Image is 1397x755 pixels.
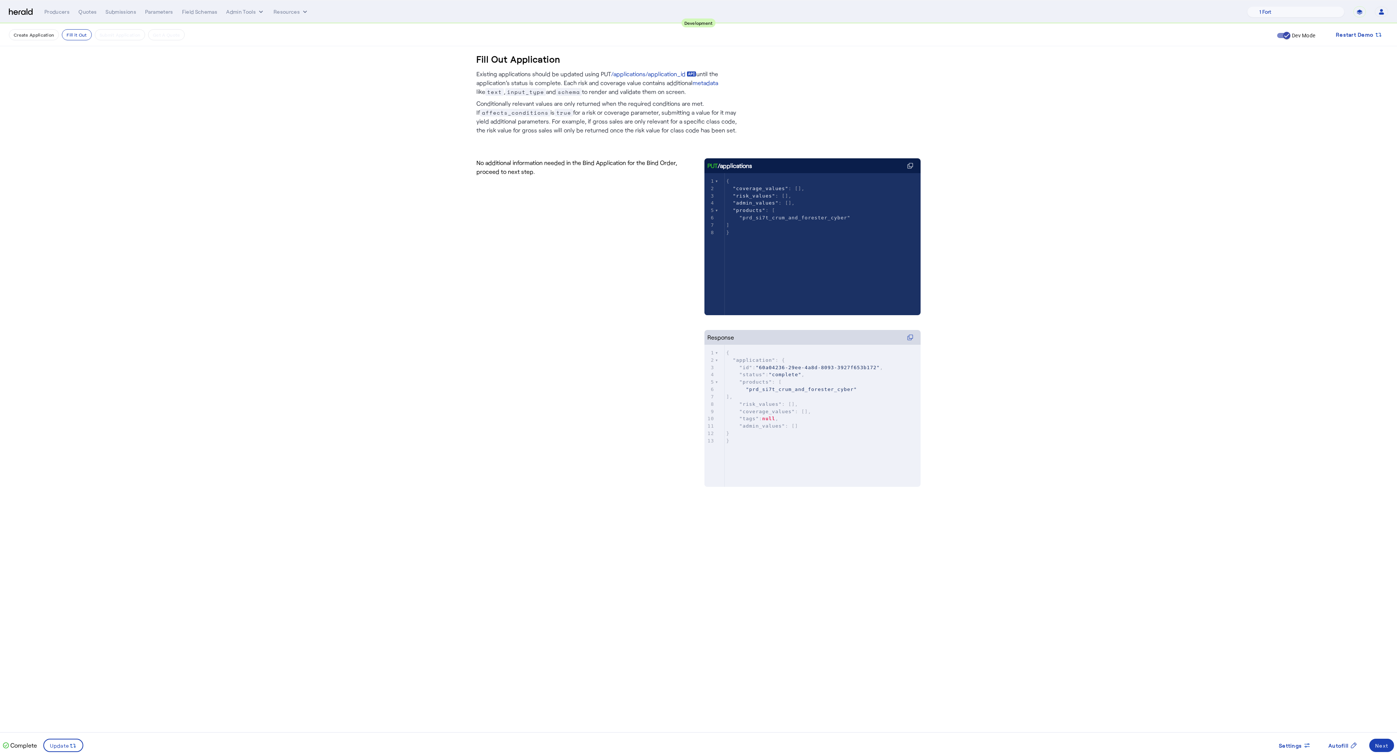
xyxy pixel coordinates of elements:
[693,78,718,87] a: metadata
[704,415,715,422] div: 10
[707,161,752,170] div: /applications
[704,199,715,207] div: 4
[739,416,759,421] span: "tags"
[739,409,795,414] span: "coverage_values"
[739,215,850,220] span: "prd_si7t_crum_and_forester_cyber"
[704,349,715,357] div: 1
[733,200,779,206] span: "admin_values"
[1279,742,1302,749] span: Settings
[704,185,715,192] div: 2
[726,394,733,400] span: ],
[739,379,772,385] span: "products"
[726,178,730,184] span: {
[556,88,582,96] span: schema
[704,422,715,430] div: 11
[1330,28,1388,41] button: Restart Demo
[704,330,921,472] herald-code-block: Response
[726,409,811,414] span: : [],
[681,18,716,27] div: Development
[726,193,792,199] span: : [],
[105,8,136,16] div: Submissions
[726,186,805,191] span: : [],
[733,208,765,213] span: "products"
[148,29,185,40] button: Get A Quote
[704,222,715,229] div: 7
[485,88,504,96] span: text
[746,387,857,392] span: "prd_si7t_crum_and_forester_cyber"
[704,393,715,401] div: 7
[726,200,795,206] span: : [],
[704,401,715,408] div: 8
[733,193,775,199] span: "risk_values"
[726,431,730,436] span: }
[9,741,37,750] p: Complete
[726,350,730,355] span: {
[704,364,715,371] div: 3
[1323,739,1363,752] button: Autofill
[704,437,715,445] div: 13
[739,401,782,407] span: "risk_values"
[726,379,782,385] span: : [
[704,178,715,185] div: 1
[739,423,785,429] span: "admin_values"
[704,430,715,437] div: 12
[707,333,734,342] div: Response
[704,386,715,393] div: 6
[726,208,775,213] span: : [
[726,372,805,377] span: : ,
[9,9,33,16] img: Herald Logo
[704,408,715,415] div: 9
[9,29,59,40] button: Create Application
[739,365,752,370] span: "id"
[145,8,173,16] div: Parameters
[95,29,145,40] button: Submit Application
[182,8,218,16] div: Field Schemas
[726,423,798,429] span: : []
[704,378,715,386] div: 5
[476,70,743,96] p: Existing applications should be updated using PUT until the application’s status is complete. Eac...
[226,8,265,16] button: internal dropdown menu
[726,401,798,407] span: : [],
[726,438,730,444] span: }
[62,29,91,40] button: Fill it Out
[733,357,775,363] span: "application"
[704,214,715,222] div: 6
[555,109,573,117] span: true
[476,53,560,65] h3: Fill Out Application
[756,365,880,370] span: "60a04236-29ee-4a8d-8093-3927f653b172"
[704,207,715,214] div: 5
[707,161,718,170] span: PUT
[733,186,788,191] span: "coverage_values"
[611,70,696,78] a: /applications/application_id
[50,742,70,749] span: Update
[739,372,765,377] span: "status"
[43,739,84,752] button: Update
[1329,742,1349,749] span: Autofill
[505,88,546,96] span: input_type
[769,372,801,377] span: "complete"
[726,365,883,370] span: : ,
[704,357,715,364] div: 2
[726,222,730,228] span: ]
[704,229,715,236] div: 8
[1290,32,1315,39] label: Dev Mode
[1273,739,1317,752] button: Settings
[1369,739,1394,752] button: Next
[78,8,97,16] div: Quotes
[726,357,785,363] span: : {
[1375,742,1388,749] div: Next
[704,192,715,200] div: 3
[726,416,778,421] span: : ,
[726,230,730,235] span: }
[704,371,715,378] div: 4
[476,96,743,135] p: Conditionally relevant values are only returned when the required conditions are met. If is for a...
[762,416,775,421] span: null
[44,8,70,16] div: Producers
[274,8,309,16] button: Resources dropdown menu
[480,109,550,117] span: affects_conditions
[1336,30,1373,39] span: Restart Demo
[476,158,693,176] p: No additional information needed in the Bind Application for the Bind Order, proceed to next step.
